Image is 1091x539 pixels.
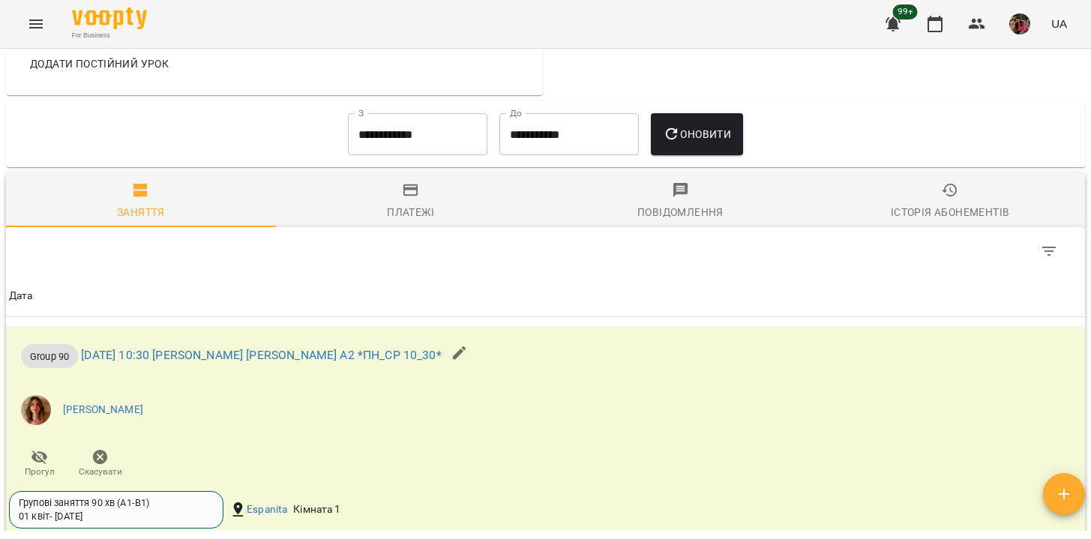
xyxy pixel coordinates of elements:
[637,203,724,221] div: Повідомлення
[72,7,147,29] img: Voopty Logo
[247,502,287,517] a: Espanita
[19,496,214,510] div: Групові заняття 90 хв (А1-В1)
[891,203,1009,221] div: Історія абонементів
[1031,233,1067,269] button: Фільтр
[290,499,343,520] div: Кімната 1
[25,466,55,478] span: Прогул
[9,443,70,485] button: Прогул
[9,491,223,529] div: Групові заняття 90 хв (А1-В1)01 квіт- [DATE]
[18,6,54,42] button: Menu
[24,50,175,77] button: Додати постійний урок
[1051,16,1067,31] span: UA
[6,227,1085,275] div: Table Toolbar
[30,55,169,73] span: Додати постійний урок
[63,403,143,418] a: [PERSON_NAME]
[893,4,918,19] span: 99+
[21,395,51,425] img: d73ace202ee2ff29bce2c456c7fd2171.png
[663,125,731,143] span: Оновити
[1045,10,1073,37] button: UA
[651,113,743,155] button: Оновити
[9,287,1082,305] span: Дата
[9,287,33,305] div: Дата
[9,287,33,305] div: Sort
[21,349,78,364] span: Group 90
[19,510,82,523] div: 01 квіт - [DATE]
[72,31,147,40] span: For Business
[1009,13,1030,34] img: 7105fa523d679504fad829f6fcf794f1.JPG
[117,203,165,221] div: Заняття
[81,348,441,362] a: [DATE] 10:30 [PERSON_NAME] [PERSON_NAME] А2 *ПН_СР 10_30*
[387,203,434,221] div: Платежі
[79,466,122,478] span: Скасувати
[70,443,130,485] button: Скасувати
